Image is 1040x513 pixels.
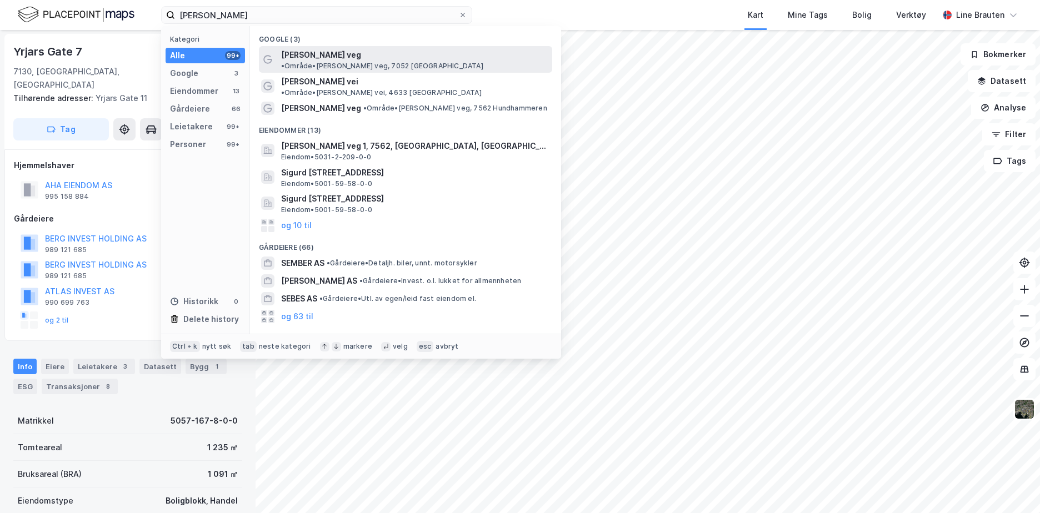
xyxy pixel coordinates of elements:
div: Tomteareal [18,441,62,454]
span: [PERSON_NAME] veg 1, 7562, [GEOGRAPHIC_DATA], [GEOGRAPHIC_DATA] [281,139,548,153]
div: Matrikkel [18,414,54,428]
span: [PERSON_NAME] veg [281,102,361,115]
div: Kategori [170,35,245,43]
div: Hjemmelshaver [14,159,242,172]
img: 9k= [1014,399,1035,420]
span: • [281,88,284,97]
span: [PERSON_NAME] AS [281,274,357,288]
div: Mine Tags [788,8,828,22]
div: 989 121 685 [45,271,87,280]
div: Line Brauten [956,8,1004,22]
div: Kontrollprogram for chat [984,460,1040,513]
span: Område • [PERSON_NAME] vei, 4633 [GEOGRAPHIC_DATA] [281,88,482,97]
span: Sigurd [STREET_ADDRESS] [281,192,548,205]
div: Yrjars Gate 11 [13,92,233,105]
div: Gårdeiere (66) [250,234,561,254]
div: 99+ [225,51,241,60]
div: ESG [13,379,37,394]
div: 8 [102,381,113,392]
div: Gårdeiere [14,212,242,225]
iframe: Chat Widget [984,460,1040,513]
div: Eiendommer [170,84,218,98]
span: Område • [PERSON_NAME] veg, 7052 [GEOGRAPHIC_DATA] [281,62,483,71]
div: Delete history [183,313,239,326]
button: Analyse [971,97,1036,119]
button: Filter [982,123,1036,145]
div: 3 [119,361,131,372]
button: Tags [984,150,1036,172]
div: Info [13,359,37,374]
div: velg [393,342,408,351]
span: SEBES AS [281,292,317,305]
div: Yrjars Gate 7 [13,43,84,61]
div: Leietakere [170,120,213,133]
div: avbryt [436,342,458,351]
div: 1 [211,361,222,372]
div: Google [170,67,198,80]
div: 5057-167-8-0-0 [171,414,238,428]
span: Område • [PERSON_NAME] veg, 7562 Hundhammeren [363,104,547,113]
div: markere [343,342,372,351]
div: neste kategori [259,342,311,351]
div: 66 [232,104,241,113]
div: Eiere [41,359,69,374]
div: Datasett [139,359,181,374]
span: • [319,294,323,303]
button: Datasett [968,70,1036,92]
div: Ctrl + k [170,341,200,352]
span: Gårdeiere • Invest. o.l. lukket for allmennheten [359,276,521,285]
button: Tag [13,118,109,140]
div: esc [417,341,434,352]
div: Historikk [170,295,218,308]
div: Leietakere (99+) [250,325,561,345]
div: 990 699 763 [45,298,89,307]
div: Bruksareal (BRA) [18,467,82,481]
span: SEMBER AS [281,256,324,270]
div: 3 [232,69,241,78]
div: Leietakere [73,359,135,374]
div: 0 [232,297,241,306]
div: Bolig [852,8,872,22]
div: Gårdeiere [170,102,210,115]
span: [PERSON_NAME] vei [281,75,358,88]
button: Bokmerker [961,43,1036,66]
span: • [327,259,330,267]
div: nytt søk [202,342,232,351]
span: • [363,104,367,112]
span: Eiendom • 5001-59-58-0-0 [281,205,372,214]
span: • [281,62,284,70]
div: Kart [748,8,763,22]
div: 13 [232,87,241,95]
div: Transaksjoner [42,379,118,394]
button: og 63 til [281,310,313,323]
div: Verktøy [896,8,926,22]
div: Google (3) [250,26,561,46]
span: Eiendom • 5001-59-58-0-0 [281,179,372,188]
span: • [359,276,363,285]
div: Boligblokk, Handel [166,494,238,507]
span: Eiendom • 5031-2-209-0-0 [281,153,371,162]
div: Personer [170,138,206,151]
div: 99+ [225,122,241,131]
span: [PERSON_NAME] veg [281,48,361,62]
div: 995 158 884 [45,192,89,201]
div: 1 235 ㎡ [207,441,238,454]
div: Eiendomstype [18,494,73,507]
span: Gårdeiere • Detaljh. biler, unnt. motorsykler [327,259,477,268]
div: 1 091 ㎡ [208,467,238,481]
span: Tilhørende adresser: [13,93,96,103]
div: 99+ [225,140,241,149]
span: Gårdeiere • Utl. av egen/leid fast eiendom el. [319,294,476,303]
div: Alle [170,49,185,62]
input: Søk på adresse, matrikkel, gårdeiere, leietakere eller personer [175,7,458,23]
div: Bygg [186,359,227,374]
div: tab [240,341,257,352]
div: Eiendommer (13) [250,117,561,137]
div: 7130, [GEOGRAPHIC_DATA], [GEOGRAPHIC_DATA] [13,65,192,92]
button: og 10 til [281,219,312,232]
img: logo.f888ab2527a4732fd821a326f86c7f29.svg [18,5,134,24]
span: Sigurd [STREET_ADDRESS] [281,166,548,179]
div: 989 121 685 [45,245,87,254]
